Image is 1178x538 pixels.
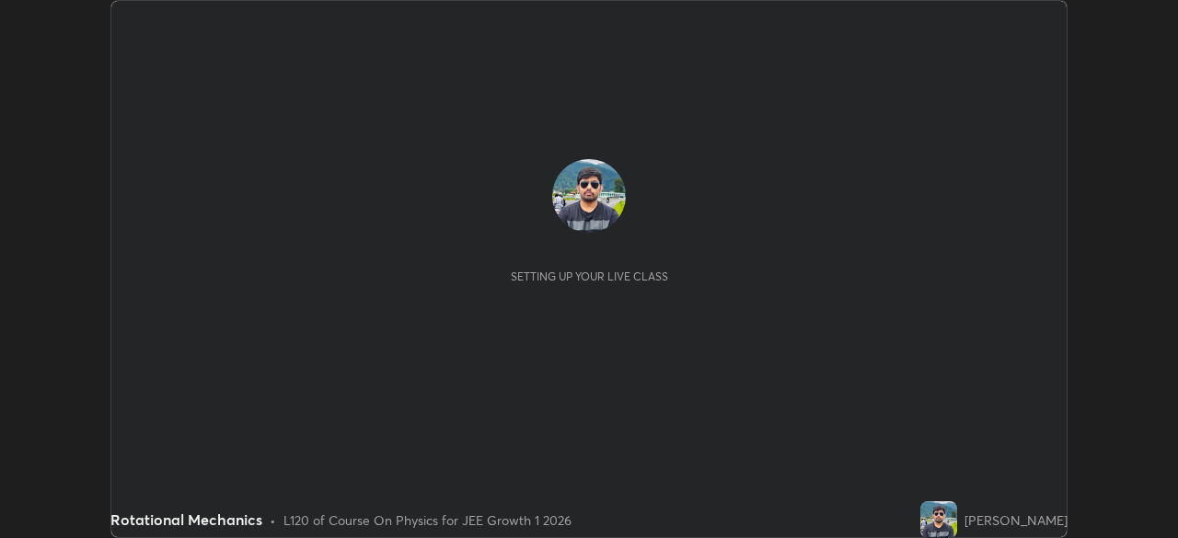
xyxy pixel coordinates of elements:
[552,159,626,233] img: b94a4ccbac2546dc983eb2139155ff30.jpg
[110,509,262,531] div: Rotational Mechanics
[283,510,572,530] div: L120 of Course On Physics for JEE Growth 1 2026
[270,510,276,530] div: •
[920,501,957,538] img: b94a4ccbac2546dc983eb2139155ff30.jpg
[511,269,668,283] div: Setting up your live class
[964,510,1068,530] div: [PERSON_NAME]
